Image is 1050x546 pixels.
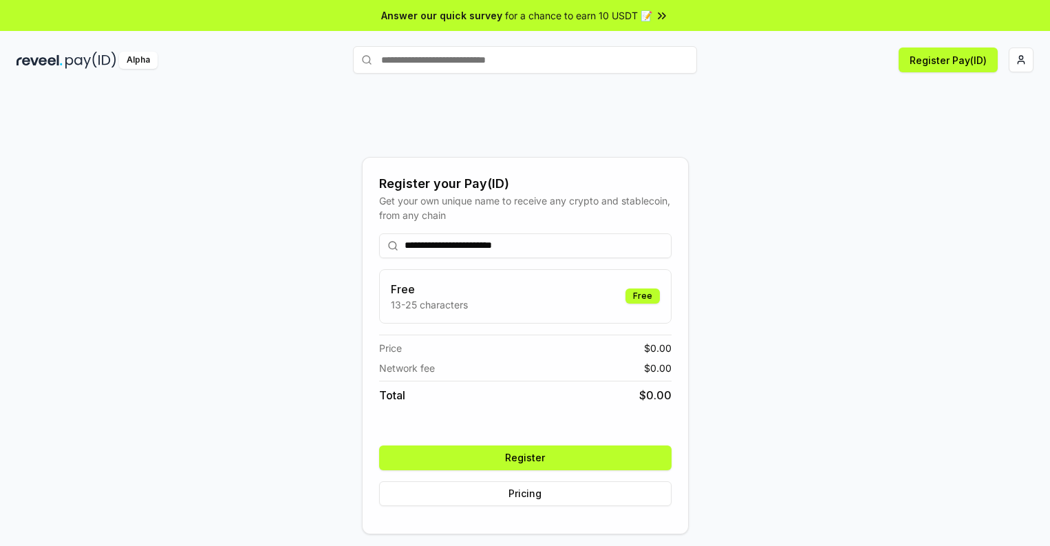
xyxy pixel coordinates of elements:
[644,361,672,375] span: $ 0.00
[391,281,468,297] h3: Free
[379,387,405,403] span: Total
[379,341,402,355] span: Price
[639,387,672,403] span: $ 0.00
[379,481,672,506] button: Pricing
[379,193,672,222] div: Get your own unique name to receive any crypto and stablecoin, from any chain
[381,8,502,23] span: Answer our quick survey
[379,361,435,375] span: Network fee
[65,52,116,69] img: pay_id
[379,445,672,470] button: Register
[505,8,652,23] span: for a chance to earn 10 USDT 📝
[379,174,672,193] div: Register your Pay(ID)
[391,297,468,312] p: 13-25 characters
[119,52,158,69] div: Alpha
[644,341,672,355] span: $ 0.00
[899,48,998,72] button: Register Pay(ID)
[625,288,660,304] div: Free
[17,52,63,69] img: reveel_dark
